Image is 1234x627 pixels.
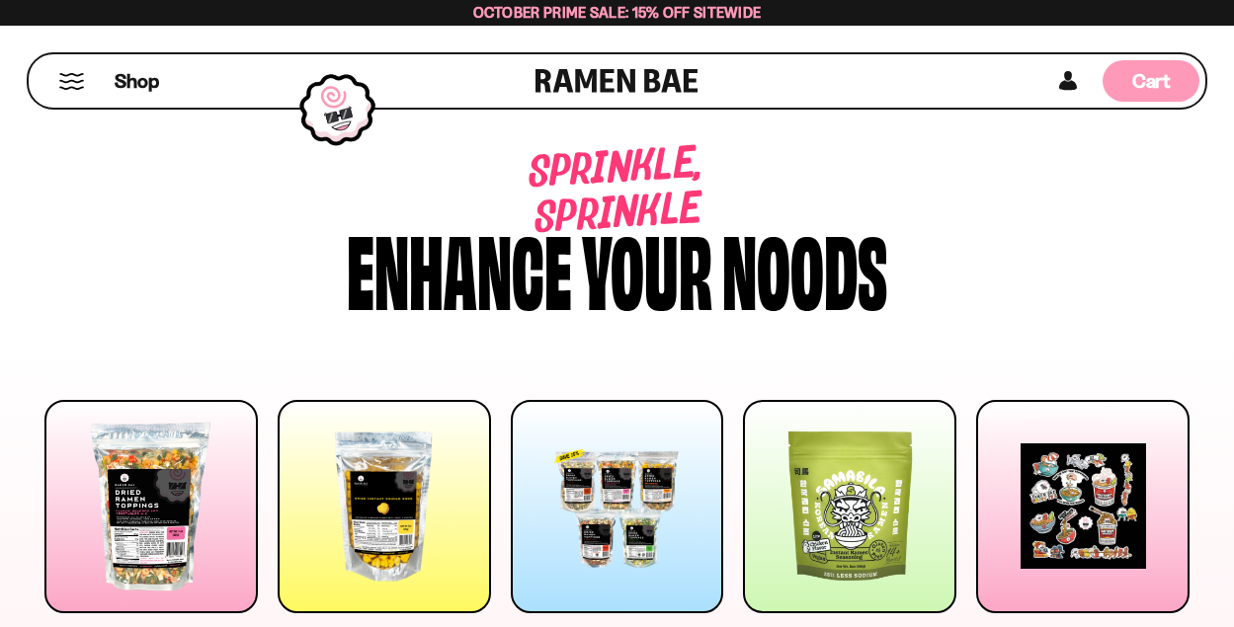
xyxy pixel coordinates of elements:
div: your [582,220,712,314]
div: Enhance [347,220,572,314]
div: noods [722,220,887,314]
div: Cart [1103,54,1199,108]
a: Shop [115,60,159,102]
span: October Prime Sale: 15% off Sitewide [473,3,762,22]
button: Mobile Menu Trigger [58,73,85,90]
span: Shop [115,68,159,95]
span: Cart [1132,69,1171,93]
